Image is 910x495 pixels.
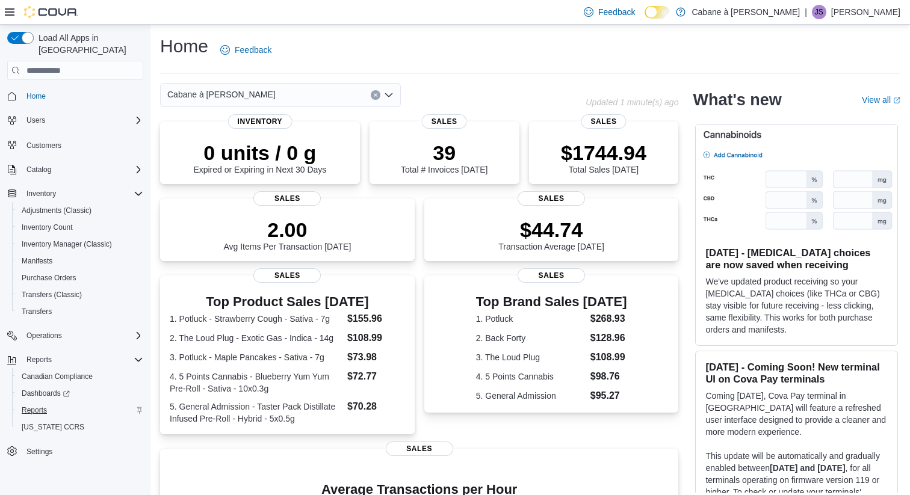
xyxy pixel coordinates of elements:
p: | [805,5,807,19]
span: Inventory Manager (Classic) [17,237,143,251]
span: Settings [26,447,52,457]
button: Inventory [22,186,61,201]
span: Dashboards [17,386,143,401]
div: Transaction Average [DATE] [498,218,604,251]
span: Sales [581,114,627,129]
span: Purchase Orders [17,271,143,285]
p: [PERSON_NAME] [831,5,900,19]
span: Home [22,88,143,103]
span: Home [26,91,46,101]
button: Customers [2,136,148,153]
dd: $108.99 [590,350,627,364]
a: Adjustments (Classic) [17,203,96,218]
p: $1744.94 [561,141,646,165]
input: Dark Mode [645,6,670,19]
div: Expired or Expiring in Next 30 Days [193,141,326,174]
a: Manifests [17,254,57,268]
a: Inventory Count [17,220,78,235]
button: Inventory [2,185,148,202]
span: [US_STATE] CCRS [22,422,84,432]
dd: $128.96 [590,331,627,345]
a: Dashboards [17,386,75,401]
a: Settings [22,444,57,459]
h3: Top Brand Sales [DATE] [476,295,627,309]
button: Manifests [12,253,148,269]
dd: $108.99 [347,331,405,345]
nav: Complex example [7,82,143,491]
span: Load All Apps in [GEOGRAPHIC_DATA] [34,32,143,56]
dt: 5. General Admission - Taster Pack Distillate Infused Pre-Roll - Hybrid - 5x0.5g [170,401,342,425]
span: Inventory Count [22,223,73,232]
strong: [DATE] and [DATE] [770,463,845,473]
span: Customers [22,137,143,152]
button: Home [2,87,148,105]
dt: 4. 5 Points Cannabis - Blueberry Yum Yum Pre-Roll - Sativa - 10x0.3g [170,370,342,395]
button: Catalog [2,161,148,178]
span: Users [26,115,45,125]
span: Operations [22,328,143,343]
span: Sales [518,191,585,206]
span: Reports [22,352,143,367]
dd: $70.28 [347,399,405,414]
span: Washington CCRS [17,420,143,434]
a: [US_STATE] CCRS [17,420,89,434]
a: Reports [17,403,52,417]
span: Catalog [22,162,143,177]
dt: 2. The Loud Plug - Exotic Gas - Indica - 14g [170,332,342,344]
span: Transfers [22,307,52,316]
dt: 3. Potluck - Maple Pancakes - Sativa - 7g [170,351,342,363]
button: Transfers (Classic) [12,286,148,303]
div: Total Sales [DATE] [561,141,646,174]
span: Sales [253,191,321,206]
button: Inventory Count [12,219,148,236]
button: Operations [22,328,67,343]
span: Adjustments (Classic) [17,203,143,218]
h3: [DATE] - [MEDICAL_DATA] choices are now saved when receiving [705,247,888,271]
span: Sales [422,114,467,129]
div: Total # Invoices [DATE] [401,141,487,174]
dt: 5. General Admission [476,390,586,402]
dd: $268.93 [590,312,627,326]
button: Users [22,113,50,128]
button: Inventory Manager (Classic) [12,236,148,253]
h2: What's new [693,90,781,109]
h3: Top Product Sales [DATE] [170,295,405,309]
a: Inventory Manager (Classic) [17,237,117,251]
span: JS [815,5,823,19]
a: Feedback [215,38,276,62]
dt: 1. Potluck [476,313,586,325]
span: Sales [518,268,585,283]
p: 2.00 [223,218,351,242]
h3: [DATE] - Coming Soon! New terminal UI on Cova Pay terminals [705,361,888,385]
span: Transfers [17,304,143,319]
button: Reports [12,402,148,419]
p: Coming [DATE], Cova Pay terminal in [GEOGRAPHIC_DATA] will feature a refreshed user interface des... [705,390,888,438]
button: Reports [22,352,57,367]
span: Reports [17,403,143,417]
span: Dashboards [22,389,70,398]
span: Purchase Orders [22,273,76,283]
button: Purchase Orders [12,269,148,286]
span: Users [22,113,143,128]
span: Settings [22,444,143,459]
a: Customers [22,138,66,153]
dt: 1. Potluck - Strawberry Cough - Sativa - 7g [170,313,342,325]
span: Catalog [26,165,51,174]
div: Avg Items Per Transaction [DATE] [223,218,351,251]
p: 0 units / 0 g [193,141,326,165]
dt: 3. The Loud Plug [476,351,586,363]
button: Open list of options [384,90,394,100]
svg: External link [893,97,900,104]
span: Feedback [598,6,635,18]
span: Inventory [26,189,56,198]
span: Manifests [17,254,143,268]
dt: 2. Back Forty [476,332,586,344]
span: Adjustments (Classic) [22,206,91,215]
span: Transfers (Classic) [22,290,82,300]
button: Users [2,112,148,129]
a: View allExternal link [862,95,900,105]
span: Sales [253,268,321,283]
span: Reports [26,355,52,364]
span: Cabane à [PERSON_NAME] [167,87,276,102]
